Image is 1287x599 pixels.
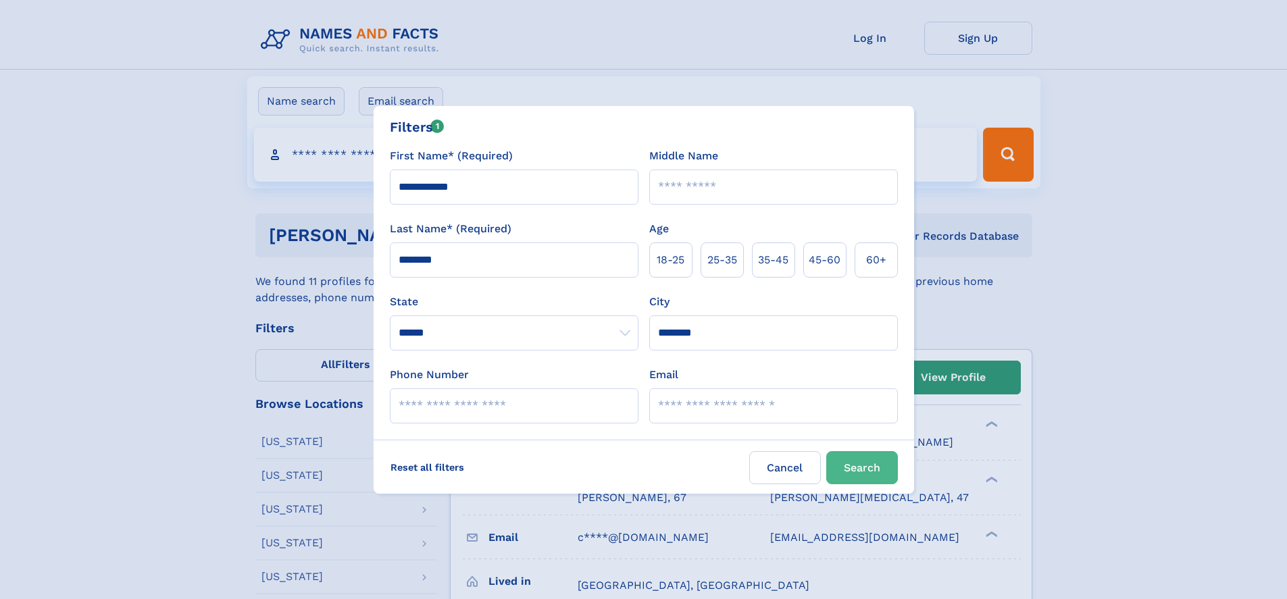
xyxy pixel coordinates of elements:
[749,451,821,484] label: Cancel
[809,252,840,268] span: 45‑60
[382,451,473,484] label: Reset all filters
[649,367,678,383] label: Email
[649,221,669,237] label: Age
[758,252,788,268] span: 35‑45
[707,252,737,268] span: 25‑35
[390,221,511,237] label: Last Name* (Required)
[657,252,684,268] span: 18‑25
[649,294,670,310] label: City
[390,117,445,137] div: Filters
[649,148,718,164] label: Middle Name
[390,367,469,383] label: Phone Number
[390,294,638,310] label: State
[390,148,513,164] label: First Name* (Required)
[826,451,898,484] button: Search
[866,252,886,268] span: 60+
